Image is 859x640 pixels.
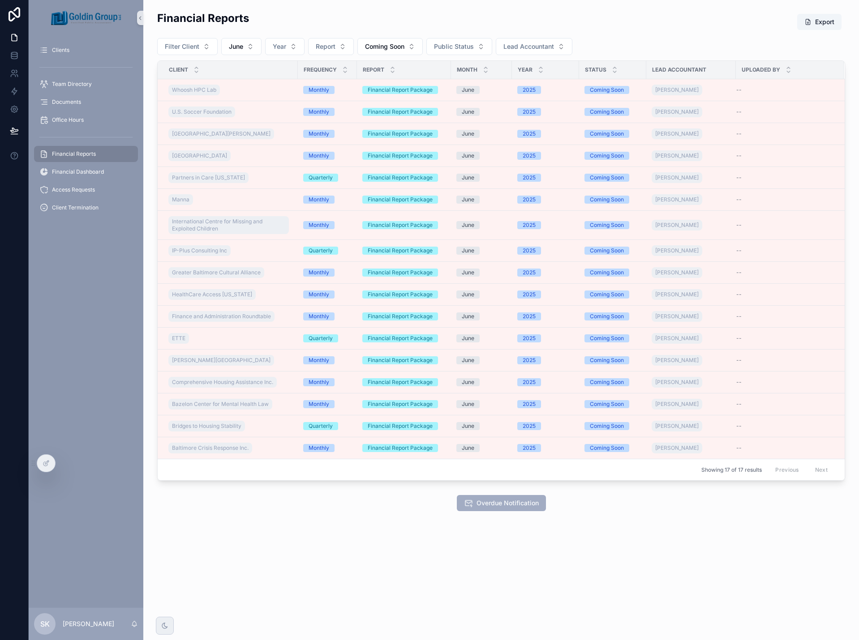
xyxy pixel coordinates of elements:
[736,357,742,364] span: --
[652,128,702,139] a: [PERSON_NAME]
[168,353,292,367] a: [PERSON_NAME][GEOGRAPHIC_DATA]
[736,86,742,94] span: --
[168,377,277,388] a: Comprehensive Housing Assistance Inc.
[52,98,81,106] span: Documents
[168,333,189,344] a: ETTE
[168,397,292,411] a: Bazelon Center for Mental Health Law
[652,83,730,97] a: [PERSON_NAME]
[652,127,730,141] a: [PERSON_NAME]
[462,130,474,138] div: June
[456,221,507,229] a: June
[168,309,292,324] a: Finance and Administration Roundtable
[517,312,574,320] a: 2025
[523,174,536,182] div: 2025
[590,400,624,408] div: Coming Soon
[168,375,292,389] a: Comprehensive Housing Assistance Inc.
[590,378,624,386] div: Coming Soon
[517,334,574,342] a: 2025
[273,42,286,51] span: Year
[462,400,474,408] div: June
[736,222,833,229] a: --
[168,265,292,280] a: Greater Baltimore Cultural Alliance
[172,313,271,320] span: Finance and Administration Roundtable
[736,269,833,276] a: --
[434,42,474,51] span: Public Status
[368,196,433,204] div: Financial Report Package
[172,152,227,159] span: [GEOGRAPHIC_DATA]
[168,105,292,119] a: U.S. Soccer Foundation
[652,85,702,95] a: [PERSON_NAME]
[368,247,433,255] div: Financial Report Package
[308,38,354,55] button: Select Button
[168,171,292,185] a: Partners in Care [US_STATE]
[652,309,730,324] a: [PERSON_NAME]
[652,150,702,161] a: [PERSON_NAME]
[462,312,474,320] div: June
[357,38,423,55] button: Select Button
[655,86,699,94] span: [PERSON_NAME]
[736,291,833,298] a: --
[303,290,352,299] a: Monthly
[462,334,474,342] div: June
[362,130,446,138] a: Financial Report Package
[523,221,536,229] div: 2025
[456,290,507,299] a: June
[168,149,292,163] a: [GEOGRAPHIC_DATA]
[52,186,95,193] span: Access Requests
[517,108,574,116] a: 2025
[34,94,138,110] a: Documents
[221,38,262,55] button: Select Button
[168,214,292,236] a: International Centre for Missing and Exploited Children
[362,312,446,320] a: Financial Report Package
[584,269,641,277] a: Coming Soon
[456,269,507,277] a: June
[736,152,833,159] a: --
[309,290,329,299] div: Monthly
[168,172,249,183] a: Partners in Care [US_STATE]
[309,174,333,182] div: Quarterly
[309,334,333,342] div: Quarterly
[362,152,446,160] a: Financial Report Package
[655,130,699,137] span: [PERSON_NAME]
[503,42,554,51] span: Lead Accountant
[168,245,231,256] a: IP-Plus Consulting Inc
[172,108,232,115] span: U.S. Soccer Foundation
[462,378,474,386] div: June
[52,116,84,124] span: Office Hours
[736,379,833,386] a: --
[736,174,833,181] a: --
[172,401,269,408] span: Bazelon Center for Mental Health Law
[309,247,333,255] div: Quarterly
[517,400,574,408] a: 2025
[52,47,69,54] span: Clients
[34,76,138,92] a: Team Directory
[736,247,833,254] a: --
[517,247,574,255] a: 2025
[456,378,507,386] a: June
[309,356,329,364] div: Monthly
[517,269,574,277] a: 2025
[368,400,433,408] div: Financial Report Package
[462,152,474,160] div: June
[652,353,730,367] a: [PERSON_NAME]
[168,194,193,205] a: Manna
[168,83,292,97] a: Whoosh HPC Lab
[303,152,352,160] a: Monthly
[362,221,446,229] a: Financial Report Package
[652,375,730,389] a: [PERSON_NAME]
[368,356,433,364] div: Financial Report Package
[303,221,352,229] a: Monthly
[462,108,474,116] div: June
[168,216,289,234] a: International Centre for Missing and Exploited Children
[584,290,641,299] a: Coming Soon
[655,196,699,203] span: [PERSON_NAME]
[584,334,641,342] a: Coming Soon
[168,289,256,300] a: HealthCare Access [US_STATE]
[517,196,574,204] a: 2025
[462,269,474,277] div: June
[736,291,742,298] span: --
[456,247,507,255] a: June
[303,196,352,204] a: Monthly
[590,152,624,160] div: Coming Soon
[309,400,329,408] div: Monthly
